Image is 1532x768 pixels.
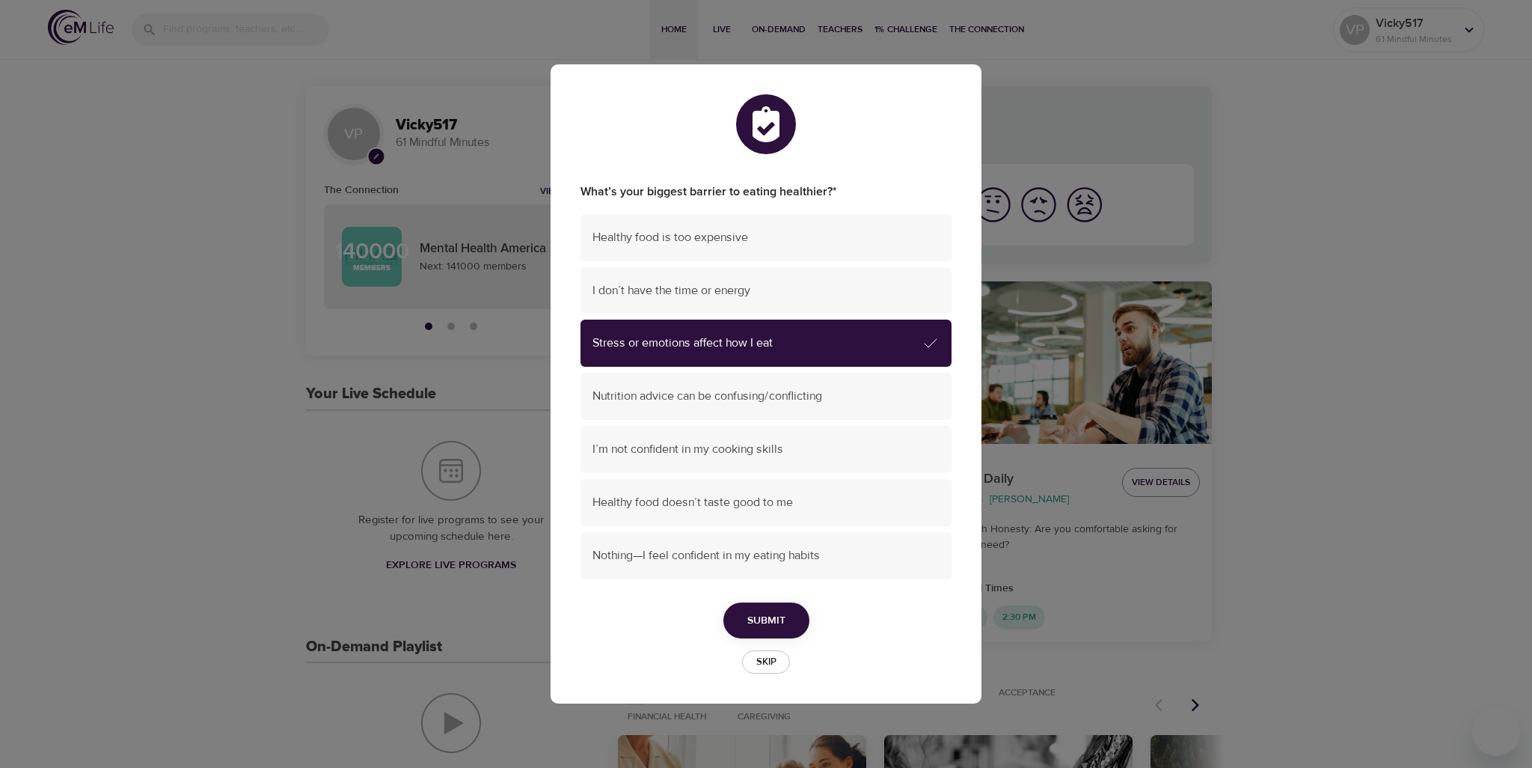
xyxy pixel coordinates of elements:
span: Stress or emotions affect how I eat [592,335,922,352]
span: Nutrition advice can be confusing/conflicting [592,388,940,405]
span: Skip [750,653,782,671]
span: Healthy food doesn’t taste good to me [592,494,940,511]
span: Submit [747,612,785,630]
span: Healthy food is too expensive [592,229,940,246]
button: Submit [723,603,809,639]
span: Nothing—I feel confident in my eating habits [592,547,940,564]
button: Skip [742,650,790,674]
span: I don’t have the time or energy [592,282,940,299]
label: What’s your biggest barrier to eating healthier? [580,183,952,201]
span: I’m not confident in my cooking skills [592,441,940,458]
